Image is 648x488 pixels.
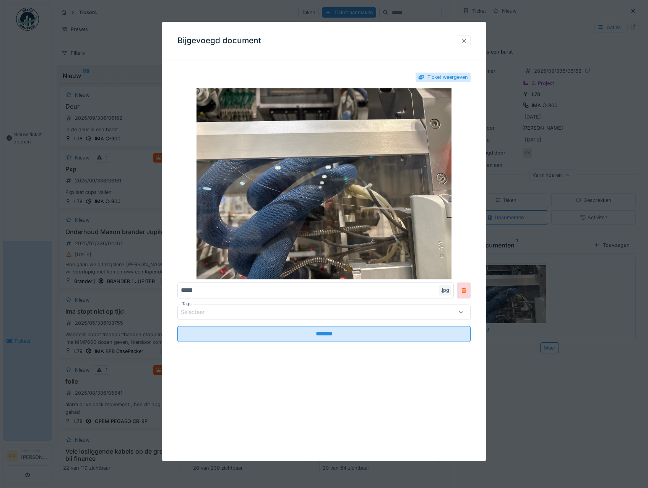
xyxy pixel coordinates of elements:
[439,285,451,296] div: .jpg
[177,88,471,280] img: 6be7b59a-7fa8-44cb-96ac-4e96342275bc-image.jpg
[180,301,193,307] label: Tags
[181,308,215,317] div: Selecteer
[427,73,468,81] div: Ticket weergeven
[177,36,261,46] h3: Bijgevoegd document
